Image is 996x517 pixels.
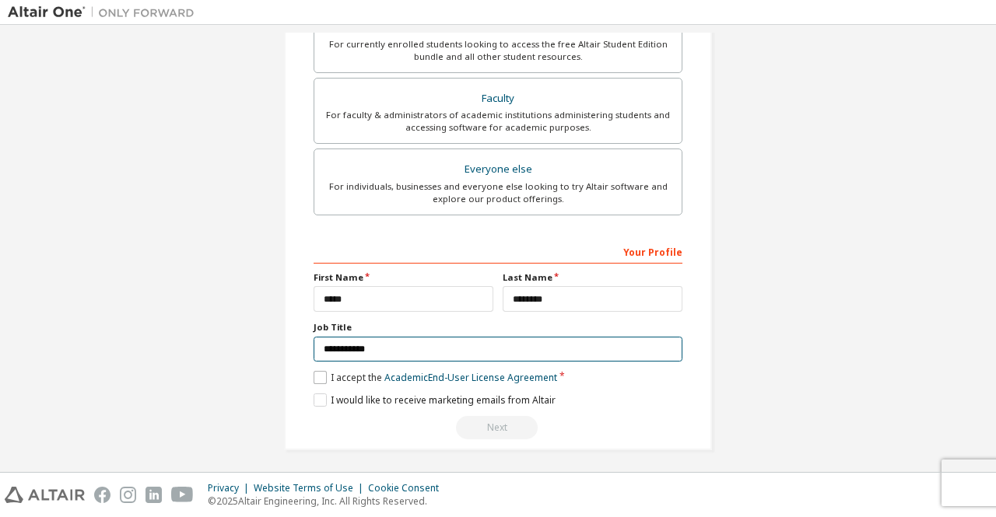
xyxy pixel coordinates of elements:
[324,109,672,134] div: For faculty & administrators of academic institutions administering students and accessing softwa...
[94,487,110,503] img: facebook.svg
[314,393,556,407] label: I would like to receive marketing emails from Altair
[146,487,162,503] img: linkedin.svg
[8,5,202,20] img: Altair One
[503,271,682,284] label: Last Name
[208,494,448,508] p: © 2025 Altair Engineering, Inc. All Rights Reserved.
[254,482,368,494] div: Website Terms of Use
[314,239,682,264] div: Your Profile
[368,482,448,494] div: Cookie Consent
[324,159,672,180] div: Everyone else
[314,321,682,334] label: Job Title
[171,487,194,503] img: youtube.svg
[314,271,493,284] label: First Name
[208,482,254,494] div: Privacy
[314,416,682,439] div: Read and acccept EULA to continue
[5,487,85,503] img: altair_logo.svg
[324,180,672,205] div: For individuals, businesses and everyone else looking to try Altair software and explore our prod...
[324,88,672,110] div: Faculty
[384,371,557,384] a: Academic End-User License Agreement
[314,371,557,384] label: I accept the
[324,38,672,63] div: For currently enrolled students looking to access the free Altair Student Edition bundle and all ...
[120,487,136,503] img: instagram.svg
